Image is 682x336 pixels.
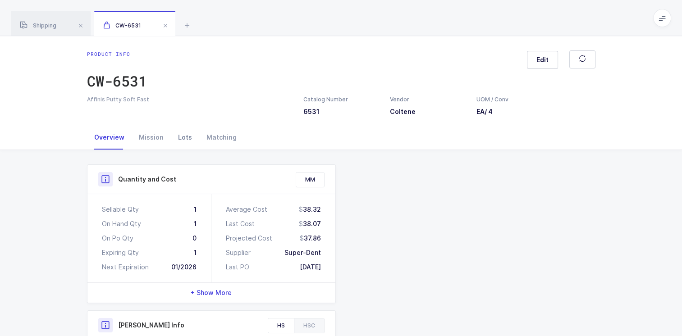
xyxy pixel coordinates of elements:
span: CW-6531 [103,22,141,29]
div: 1 [194,205,197,214]
div: Matching [199,125,244,150]
div: Super-Dent [284,248,321,257]
div: Vendor [390,95,466,104]
div: Expiring Qty [102,248,139,257]
div: 01/2026 [171,263,197,272]
div: On Hand Qty [102,219,141,228]
div: Supplier [226,248,251,257]
span: Edit [536,55,549,64]
span: + Show More [191,288,232,297]
div: Next Expiration [102,263,149,272]
div: UOM / Conv [476,95,509,104]
h3: Coltene [390,107,466,116]
div: Projected Cost [226,234,272,243]
div: Average Cost [226,205,267,214]
div: + Show More [87,283,335,303]
div: Mission [132,125,171,150]
div: Last Cost [226,219,255,228]
div: Last PO [226,263,249,272]
div: 0 [192,234,197,243]
h3: [PERSON_NAME] Info [118,321,184,330]
div: 38.32 [299,205,321,214]
h3: EA [476,107,509,116]
div: HS [268,318,294,333]
div: [DATE] [300,263,321,272]
div: Affinis Putty Soft Fast [87,95,293,104]
div: 38.07 [299,219,321,228]
div: Sellable Qty [102,205,139,214]
div: Product info [87,50,147,58]
div: Lots [171,125,199,150]
h3: Quantity and Cost [118,175,176,184]
div: 1 [194,248,197,257]
span: Shipping [20,22,56,29]
span: / 4 [485,108,493,115]
div: Overview [87,125,132,150]
button: Edit [527,51,558,69]
div: HSC [294,318,324,333]
div: On Po Qty [102,234,133,243]
div: MM [296,173,324,187]
div: 1 [194,219,197,228]
div: 37.86 [300,234,321,243]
